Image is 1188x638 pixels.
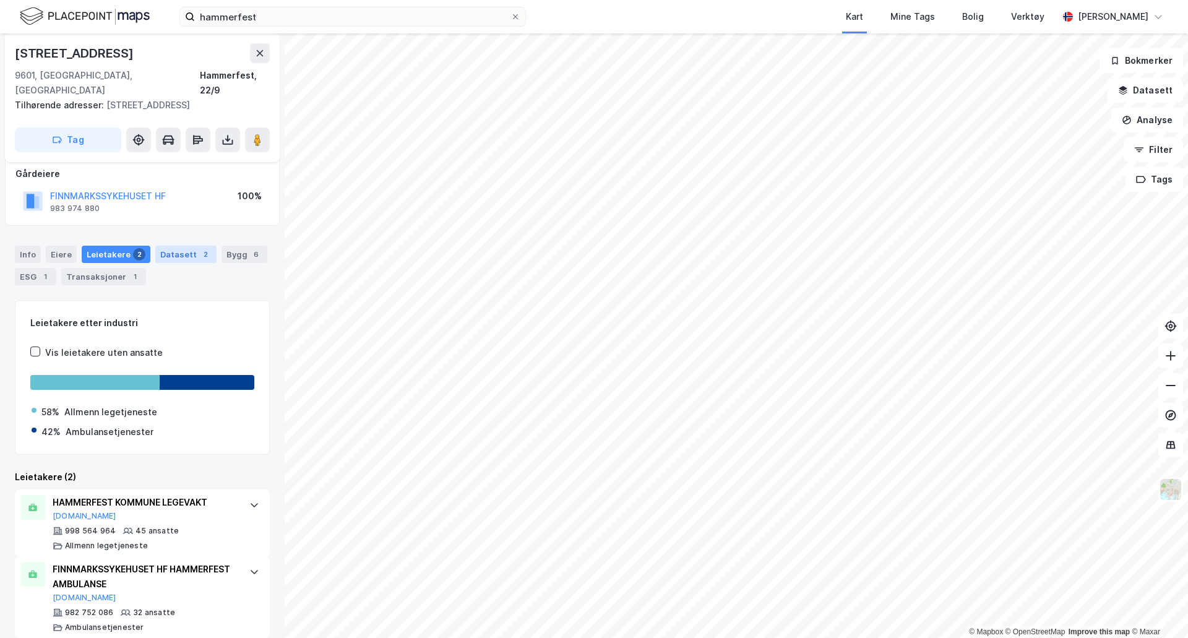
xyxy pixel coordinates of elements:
div: Gårdeiere [15,166,269,181]
span: Tilhørende adresser: [15,100,106,110]
img: Z [1159,478,1182,501]
div: Ambulansetjenester [66,425,153,439]
button: Tag [15,127,121,152]
div: 983 974 880 [50,204,100,213]
button: Analyse [1111,108,1183,132]
div: [STREET_ADDRESS] [15,98,260,113]
div: 9601, [GEOGRAPHIC_DATA], [GEOGRAPHIC_DATA] [15,68,200,98]
div: [STREET_ADDRESS] [15,43,136,63]
div: Leietakere etter industri [30,316,254,330]
button: Filter [1124,137,1183,162]
div: Allmenn legetjeneste [65,541,148,551]
div: Verktøy [1011,9,1044,24]
a: Improve this map [1069,627,1130,636]
div: Info [15,246,41,263]
button: Tags [1126,167,1183,192]
div: Transaksjoner [61,268,146,285]
button: Datasett [1108,78,1183,103]
div: 58% [41,405,59,420]
iframe: Chat Widget [1126,579,1188,638]
div: Eiere [46,246,77,263]
div: 1 [129,270,141,283]
a: Mapbox [969,627,1003,636]
div: FINNMARKSSYKEHUSET HF HAMMERFEST AMBULANSE [53,562,237,592]
div: 100% [238,189,262,204]
div: Leietakere [82,246,150,263]
div: Vis leietakere uten ansatte [45,345,163,360]
div: [PERSON_NAME] [1078,9,1148,24]
div: Datasett [155,246,217,263]
div: Hammerfest, 22/9 [200,68,270,98]
button: [DOMAIN_NAME] [53,511,116,521]
div: ESG [15,268,56,285]
input: Søk på adresse, matrikkel, gårdeiere, leietakere eller personer [195,7,510,26]
div: Leietakere (2) [15,470,270,485]
div: Allmenn legetjeneste [64,405,157,420]
button: [DOMAIN_NAME] [53,593,116,603]
button: Bokmerker [1100,48,1183,73]
div: Kart [846,9,863,24]
div: Bolig [962,9,984,24]
a: OpenStreetMap [1005,627,1065,636]
div: 32 ansatte [133,608,175,618]
div: 6 [250,248,262,261]
div: Ambulansetjenester [65,623,144,632]
img: logo.f888ab2527a4732fd821a326f86c7f29.svg [20,6,150,27]
div: HAMMERFEST KOMMUNE LEGEVAKT [53,495,237,510]
div: 2 [133,248,145,261]
div: Kontrollprogram for chat [1126,579,1188,638]
div: 1 [39,270,51,283]
div: 45 ansatte [136,526,179,536]
div: Mine Tags [890,9,935,24]
div: 982 752 086 [65,608,113,618]
div: 42% [41,425,61,439]
div: Bygg [222,246,267,263]
div: 2 [199,248,212,261]
div: 998 564 964 [65,526,116,536]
